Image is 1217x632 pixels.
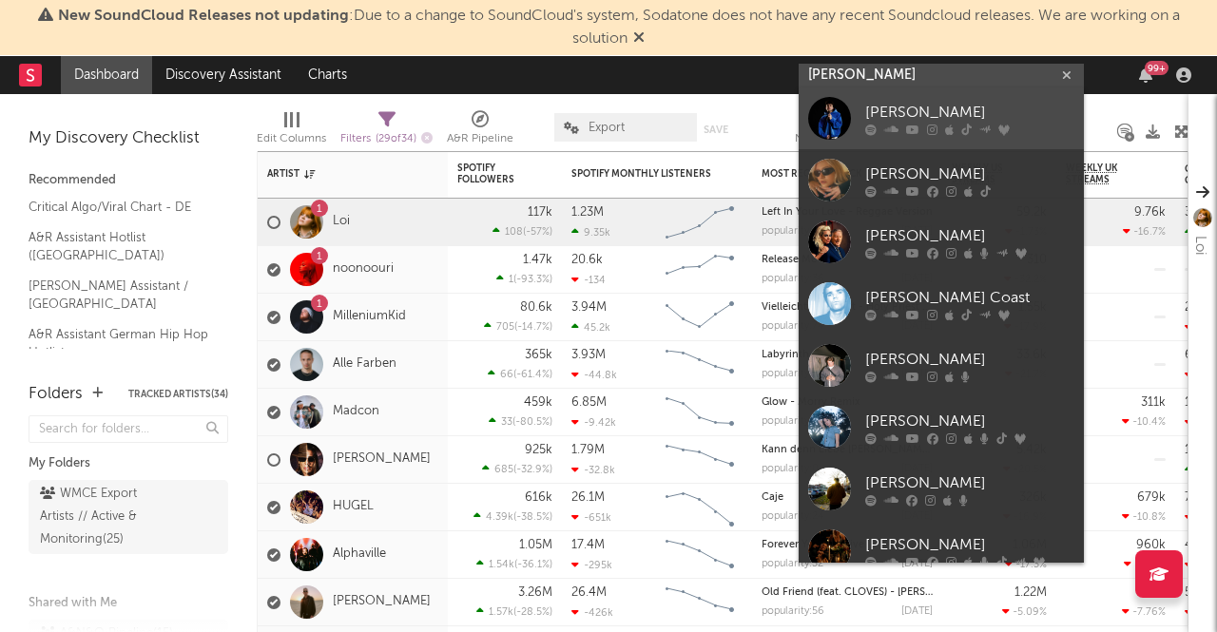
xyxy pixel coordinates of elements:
[762,207,933,218] a: Left In Your Love - Reggae Version
[340,104,433,159] div: Filters(29 of 34)
[488,368,552,380] div: ( )
[1139,67,1152,83] button: 99+
[457,163,524,185] div: Spotify Followers
[523,254,552,266] div: 1.47k
[515,417,550,428] span: -80.5 %
[762,492,783,503] a: Caje
[496,273,552,285] div: ( )
[657,579,743,626] svg: Chart title
[528,206,552,219] div: 117k
[571,511,611,524] div: -651k
[1141,396,1166,409] div: 311k
[799,396,1084,458] a: [PERSON_NAME]
[29,276,209,315] a: [PERSON_NAME] Assistant / [GEOGRAPHIC_DATA]
[657,246,743,294] svg: Chart title
[482,463,552,475] div: ( )
[257,127,326,150] div: Edit Columns
[762,302,933,313] div: Vielleicht Vielleicht - Holy Priest & elMefti Remix
[762,587,933,598] div: Old Friend (feat. CLOVES) - KOPPY Remix
[501,417,512,428] span: 33
[657,199,743,246] svg: Chart title
[762,255,933,265] div: Release Me
[505,227,523,238] span: 108
[333,356,396,373] a: Alle Farben
[571,444,605,456] div: 1.79M
[762,540,864,550] a: Forever Young - Live
[447,127,513,150] div: A&R Pipeline
[476,558,552,570] div: ( )
[799,64,1084,87] input: Search for artists
[799,211,1084,273] a: [PERSON_NAME]
[762,350,809,360] a: Labyrinth
[762,274,824,284] div: popularity: 36
[762,464,819,474] div: popularity: 0
[657,531,743,579] svg: Chart title
[525,491,552,504] div: 616k
[525,349,552,361] div: 365k
[520,301,552,314] div: 80.6k
[1002,605,1047,618] div: -5.09 %
[762,416,823,427] div: popularity: 18
[333,309,406,325] a: MilleniumKid
[489,415,552,428] div: ( )
[340,127,433,151] div: Filters
[571,301,607,314] div: 3.94M
[571,369,617,381] div: -44.8k
[762,255,817,265] a: Release Me
[295,56,360,94] a: Charts
[29,480,228,554] a: WMCE Export Artists // Active & Monitoring(25)
[571,349,606,361] div: 3.93M
[762,226,824,237] div: popularity: 39
[762,492,933,503] div: Caje
[762,369,823,379] div: popularity: 52
[571,491,605,504] div: 26.1M
[58,9,349,24] span: New SoundCloud Releases not updating
[40,483,174,551] div: WMCE Export Artists // Active & Monitoring ( 25 )
[1122,510,1166,523] div: -10.8 %
[519,539,552,551] div: 1.05M
[333,404,379,420] a: Madcon
[799,87,1084,149] a: [PERSON_NAME]
[762,540,933,550] div: Forever Young - Live
[524,396,552,409] div: 459k
[657,341,743,389] svg: Chart title
[571,274,606,286] div: -134
[29,383,83,406] div: Folders
[29,197,209,218] a: Critical Algo/Viral Chart - DE
[571,254,603,266] div: 20.6k
[128,390,228,399] button: Tracked Artists(34)
[152,56,295,94] a: Discovery Assistant
[1145,61,1169,75] div: 99 +
[571,226,610,239] div: 9.35k
[29,169,228,192] div: Recommended
[762,559,823,569] div: popularity: 32
[29,127,228,150] div: My Discovery Checklist
[571,586,607,599] div: 26.4M
[571,396,607,409] div: 6.85M
[58,9,1180,47] span: : Due to a change to SoundCloud's system, Sodatone does not have any recent Soundcloud releases. ...
[517,322,550,333] span: -14.7 %
[516,275,550,285] span: -93.3 %
[29,324,209,363] a: A&R Assistant German Hip Hop Hotlist
[799,458,1084,520] a: [PERSON_NAME]
[493,225,552,238] div: ( )
[633,31,645,47] span: Dismiss
[762,321,824,332] div: popularity: 74
[762,606,824,617] div: popularity: 56
[500,370,513,380] span: 66
[333,261,394,278] a: noonoouri
[657,294,743,341] svg: Chart title
[1066,163,1137,185] span: Weekly UK Streams
[799,273,1084,335] a: [PERSON_NAME] Coast
[516,465,550,475] span: -32.9 %
[447,104,513,159] div: A&R Pipeline
[657,436,743,484] svg: Chart title
[762,587,1014,598] a: Old Friend (feat. CLOVES) - [PERSON_NAME] Remix
[901,559,933,569] div: [DATE]
[901,606,933,617] div: [DATE]
[762,302,1000,313] a: Vielleicht Vielleicht - Holy Priest & elMefti Remix
[571,321,610,334] div: 45.2k
[333,546,386,563] a: Alphaville
[484,320,552,333] div: ( )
